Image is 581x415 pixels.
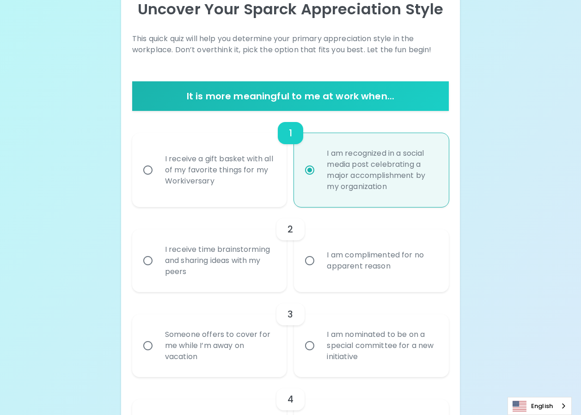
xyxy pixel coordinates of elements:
div: choice-group-check [132,207,449,292]
a: English [508,397,571,415]
div: choice-group-check [132,292,449,377]
div: choice-group-check [132,111,449,207]
h6: 4 [287,392,294,407]
div: Language [508,397,572,415]
div: I am complimented for no apparent reason [319,238,444,283]
h6: It is more meaningful to me at work when... [136,89,445,104]
div: I am nominated to be on a special committee for a new initiative [319,318,444,373]
h6: 3 [287,307,293,322]
h6: 1 [289,126,292,140]
div: I receive a gift basket with all of my favorite things for my Workiversary [158,142,282,198]
h6: 2 [287,222,293,237]
div: I receive time brainstorming and sharing ideas with my peers [158,233,282,288]
aside: Language selected: English [508,397,572,415]
div: Someone offers to cover for me while I’m away on vacation [158,318,282,373]
p: This quick quiz will help you determine your primary appreciation style in the workplace. Don’t o... [132,33,449,55]
div: I am recognized in a social media post celebrating a major accomplishment by my organization [319,137,444,203]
